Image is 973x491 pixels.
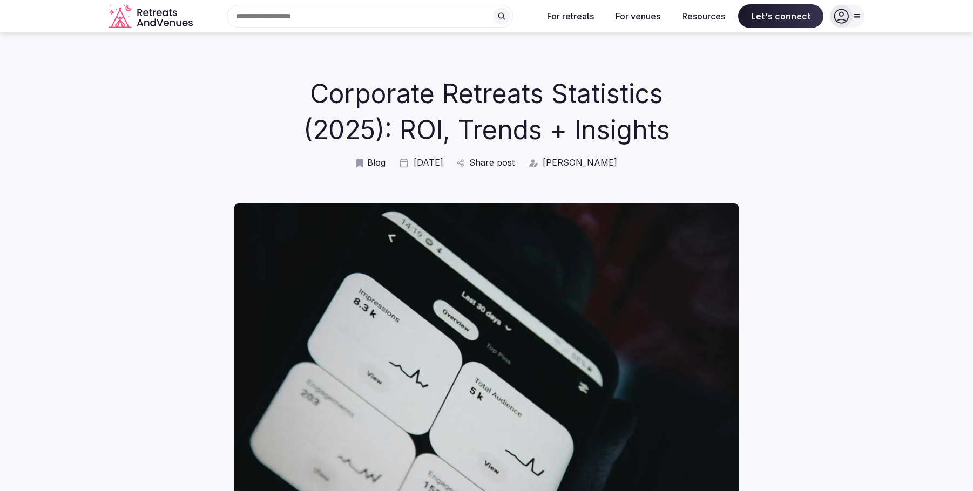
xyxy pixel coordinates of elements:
[356,156,386,168] a: Blog
[673,4,734,28] button: Resources
[528,156,617,168] a: [PERSON_NAME]
[109,4,195,29] svg: Retreats and Venues company logo
[738,4,823,28] span: Let's connect
[367,156,386,168] span: Blog
[538,4,603,28] button: For retreats
[469,156,515,168] span: Share post
[543,156,617,168] span: [PERSON_NAME]
[607,4,669,28] button: For venues
[266,76,707,148] h1: Corporate Retreats Statistics (2025): ROI, Trends + Insights
[109,4,195,29] a: Visit the homepage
